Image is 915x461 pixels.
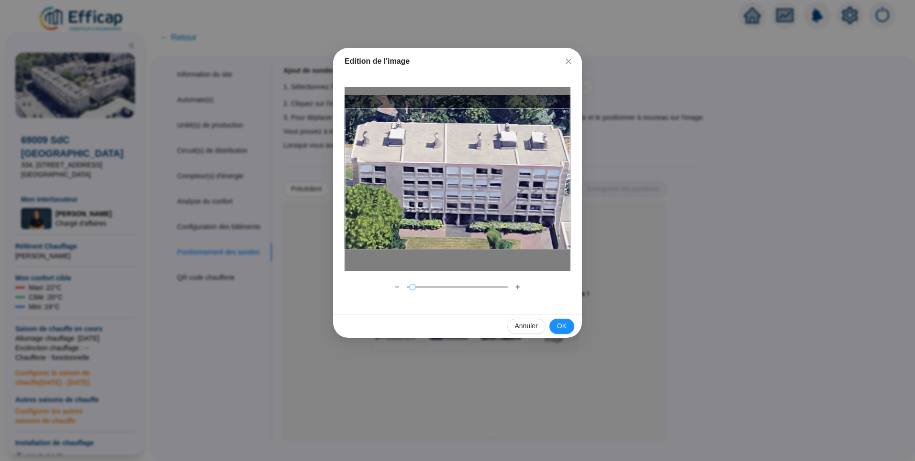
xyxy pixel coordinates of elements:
div: Edition de l'image [345,56,570,67]
span: Fermer [561,58,576,65]
button: Annuler [507,319,546,334]
button: － [390,279,405,295]
span: OK [557,321,567,331]
span: Annuler [515,321,538,331]
button: Close [561,54,576,69]
button: ＋ [510,279,525,295]
span: close [565,58,572,65]
button: OK [549,319,574,334]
